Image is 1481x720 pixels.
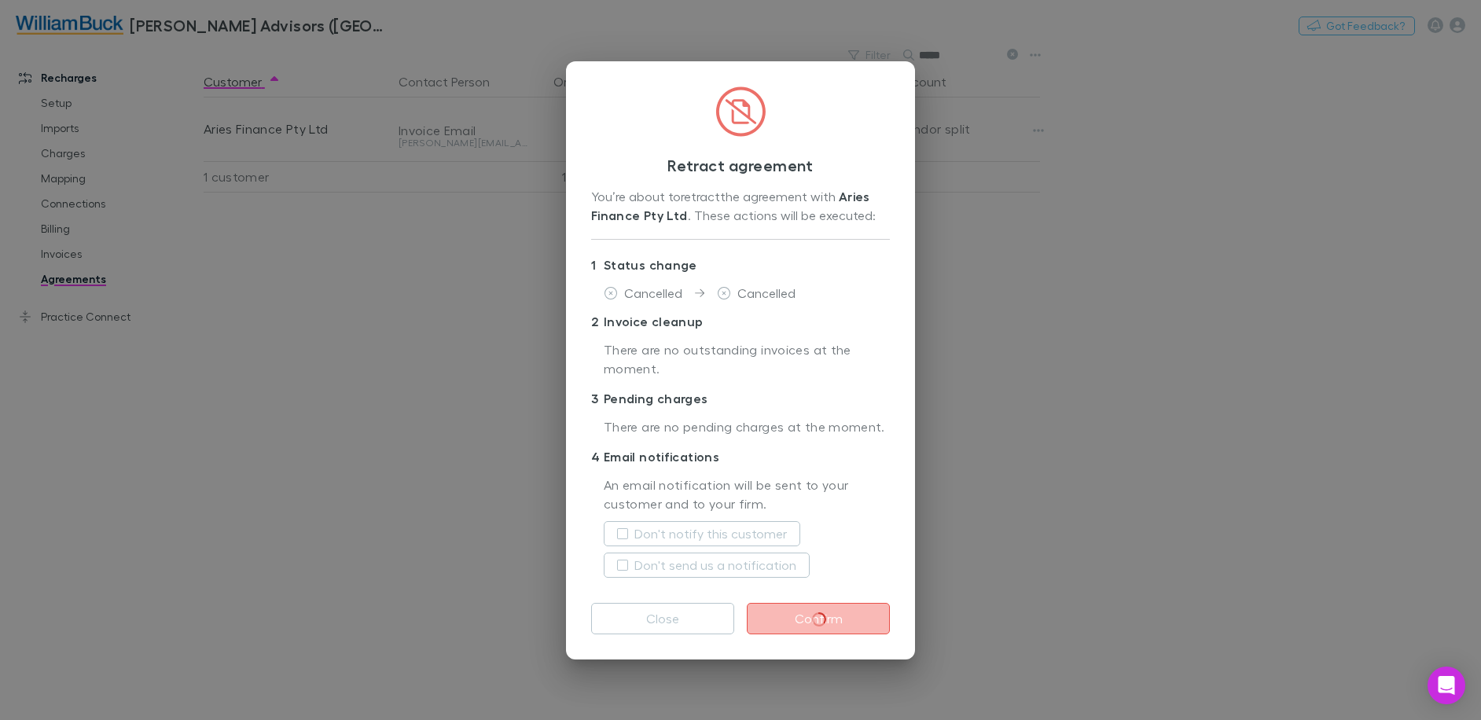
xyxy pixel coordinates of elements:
div: Open Intercom Messenger [1428,667,1465,704]
p: There are no outstanding invoices at the moment. [604,340,890,380]
p: Invoice cleanup [591,309,890,334]
p: Email notifications [591,444,890,469]
p: Pending charges [591,386,890,411]
div: You’re about to retract the agreement with . These actions will be executed: [591,187,890,226]
button: Don't send us a notification [604,553,810,578]
div: 1 [591,255,604,274]
h3: Retract agreement [591,156,890,174]
span: Cancelled [624,285,682,300]
label: Don't send us a notification [634,556,796,575]
p: There are no pending charges at the moment. [604,417,890,438]
span: Cancelled [737,285,796,300]
img: CircledFileSlash.svg [715,86,766,137]
p: Status change [591,252,890,277]
button: Don't notify this customer [604,521,800,546]
p: An email notification will be sent to your customer and to your firm. [604,476,890,515]
div: 2 [591,312,604,331]
div: 3 [591,389,604,408]
strong: Aries Finance Pty Ltd [591,189,873,223]
div: 4 [591,447,604,466]
button: Close [591,603,734,634]
label: Don't notify this customer [634,524,787,543]
button: Confirm [747,603,890,634]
